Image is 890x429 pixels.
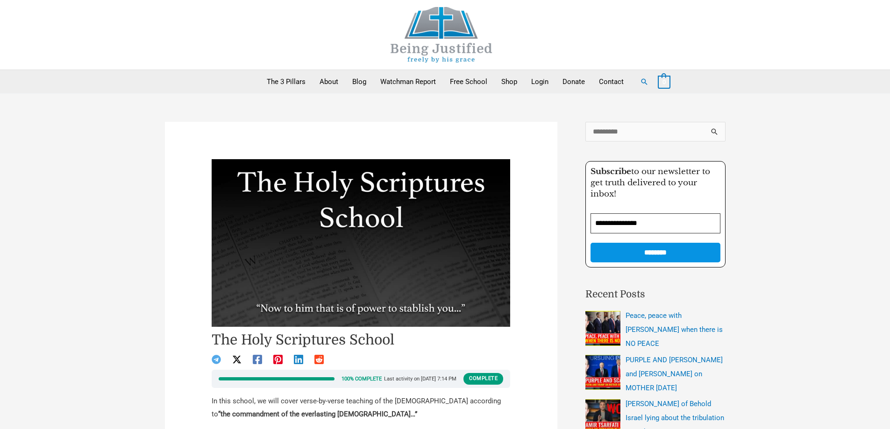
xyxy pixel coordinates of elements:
[212,355,221,364] a: Telegram
[384,376,456,381] div: Last activity on [DATE] 7:14 PM
[640,77,648,86] a: Search button
[273,355,283,364] a: Pinterest
[443,70,494,93] a: Free School
[212,395,511,421] p: In this school, we will cover verse-by-verse teaching of the [DEMOGRAPHIC_DATA] according to
[253,355,262,364] a: Facebook
[626,311,723,348] a: Peace, peace with [PERSON_NAME] when there is NO PEACE
[658,77,670,86] a: View Shopping Cart, empty
[662,78,666,85] span: 0
[591,167,631,176] strong: Subscribe
[494,70,524,93] a: Shop
[524,70,555,93] a: Login
[463,373,503,384] div: Complete
[373,70,443,93] a: Watchman Report
[342,376,382,381] div: 100% Complete
[345,70,373,93] a: Blog
[585,287,726,302] h2: Recent Posts
[232,355,242,364] a: Twitter / X
[313,70,345,93] a: About
[591,213,720,233] input: Email Address *
[212,331,511,348] h1: The Holy Scriptures School
[592,70,631,93] a: Contact
[371,7,512,63] img: Being Justified
[314,355,324,364] a: Reddit
[218,410,417,418] strong: “the commandment of the everlasting [DEMOGRAPHIC_DATA]…”
[294,355,303,364] a: Linkedin
[260,70,631,93] nav: Primary Site Navigation
[260,70,313,93] a: The 3 Pillars
[626,356,723,392] a: PURPLE AND [PERSON_NAME] and [PERSON_NAME] on MOTHER [DATE]
[555,70,592,93] a: Donate
[591,167,710,199] span: to our newsletter to get truth delivered to your inbox!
